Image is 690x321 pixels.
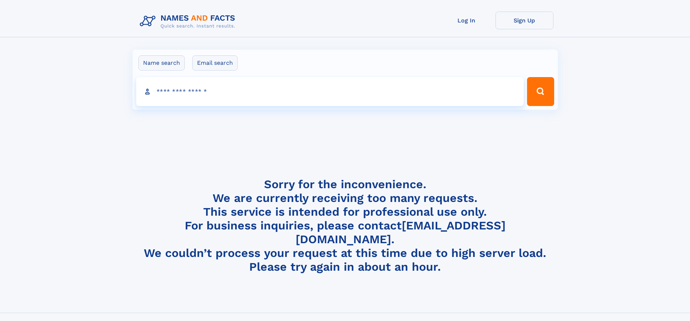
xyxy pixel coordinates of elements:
[137,12,241,31] img: Logo Names and Facts
[136,77,524,106] input: search input
[495,12,553,29] a: Sign Up
[138,55,185,71] label: Name search
[296,219,506,246] a: [EMAIL_ADDRESS][DOMAIN_NAME]
[527,77,554,106] button: Search Button
[192,55,238,71] label: Email search
[438,12,495,29] a: Log In
[137,177,553,274] h4: Sorry for the inconvenience. We are currently receiving too many requests. This service is intend...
